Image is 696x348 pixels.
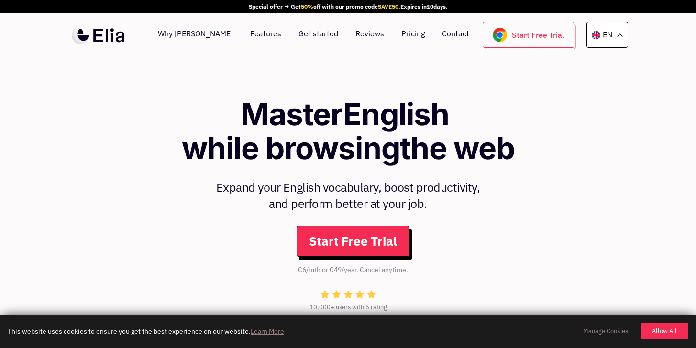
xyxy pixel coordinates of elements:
p: Expand your English vocabulary, boost productivity, and perform better at your job. [123,179,573,211]
a: Pricing [401,22,425,48]
p: €6/mth or €49/year. Cancel anytime. [298,264,408,275]
a: Start Free Trial [483,22,574,48]
button: Allow All [641,323,688,339]
span: 50% [301,3,313,10]
p: 10,000+ users with 5 rating [309,303,387,313]
a: Reviews [355,22,384,48]
a: Learn More [251,327,284,336]
span: SAVE50. [378,3,400,10]
span: This website uses cookies to ensure you get the best experience on our website. [8,326,570,337]
h1: Master English while browsing the web [123,98,573,165]
a: Get started [298,22,338,48]
a: Why [PERSON_NAME] [158,22,233,48]
a: Domov [68,25,128,44]
img: stars.svg [320,290,376,299]
span: 10 [427,3,433,10]
a: Manage Cookies [583,326,628,336]
a: Contact [442,22,469,48]
p: EN [603,29,612,41]
img: chrome [493,28,507,42]
a: Start Free Trial [297,226,409,257]
div: Special offer → Get off with our promo code Expires in days. [249,2,448,11]
a: Features [250,22,281,48]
